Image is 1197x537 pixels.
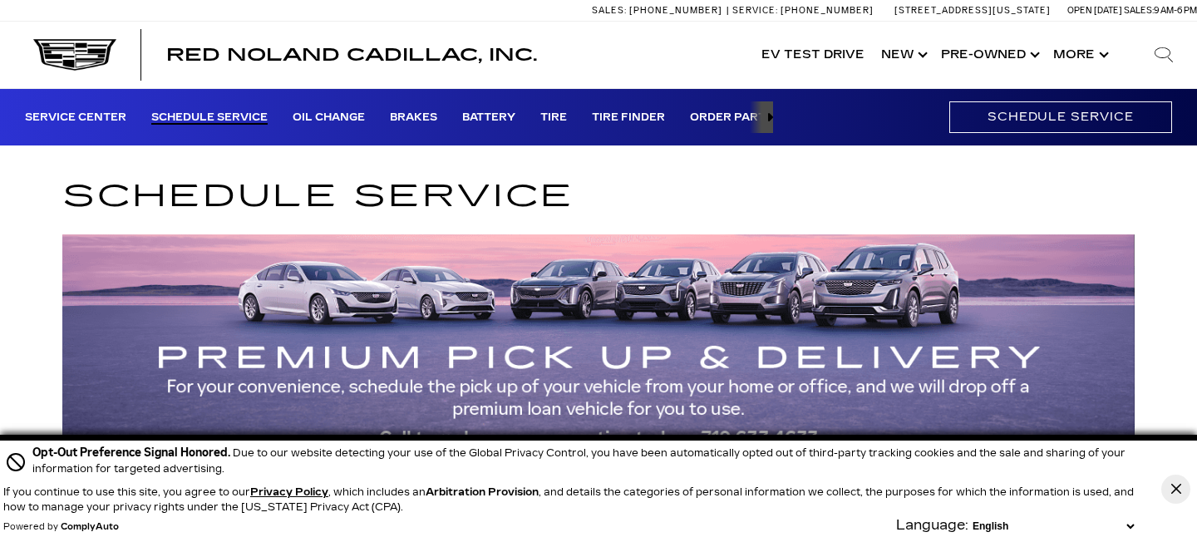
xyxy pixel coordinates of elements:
[462,111,515,125] a: Battery
[894,5,1051,16] a: [STREET_ADDRESS][US_STATE]
[781,5,874,16] span: [PHONE_NUMBER]
[32,444,1138,476] div: Due to our website detecting your use of the Global Privacy Control, you have been automatically ...
[968,519,1138,534] select: Language Select
[896,519,968,532] div: Language:
[592,111,665,125] a: Tire Finder
[3,486,1134,513] p: If you continue to use this site, you agree to our , which includes an , and details the categori...
[3,522,119,532] div: Powered by
[732,5,778,16] span: Service:
[33,39,116,71] img: Cadillac Dark Logo with Cadillac White Text
[690,111,773,125] a: Order Parts
[949,101,1172,132] a: Schedule Service
[753,22,873,88] a: EV Test Drive
[62,234,1135,464] img: Premium Pick Up and Delivery
[293,111,365,125] a: Oil Change
[933,22,1045,88] a: Pre-Owned
[166,45,537,65] span: Red Noland Cadillac, Inc.
[390,111,437,125] a: Brakes
[629,5,722,16] span: [PHONE_NUMBER]
[25,111,126,125] a: Service Center
[32,446,233,460] span: Opt-Out Preference Signal Honored .
[166,47,537,63] a: Red Noland Cadillac, Inc.
[540,111,567,125] a: Tire
[1161,475,1190,504] button: Close Button
[727,6,878,15] a: Service: [PHONE_NUMBER]
[592,6,727,15] a: Sales: [PHONE_NUMBER]
[1154,5,1197,16] span: 9 AM-6 PM
[592,5,627,16] span: Sales:
[61,522,119,532] a: ComplyAuto
[1045,22,1114,88] button: More
[250,486,328,498] a: Privacy Policy
[151,111,268,125] a: Schedule Service
[426,486,539,498] strong: Arbitration Provision
[873,22,933,88] a: New
[62,172,1135,221] h1: Schedule Service
[1067,5,1122,16] span: Open [DATE]
[1124,5,1154,16] span: Sales:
